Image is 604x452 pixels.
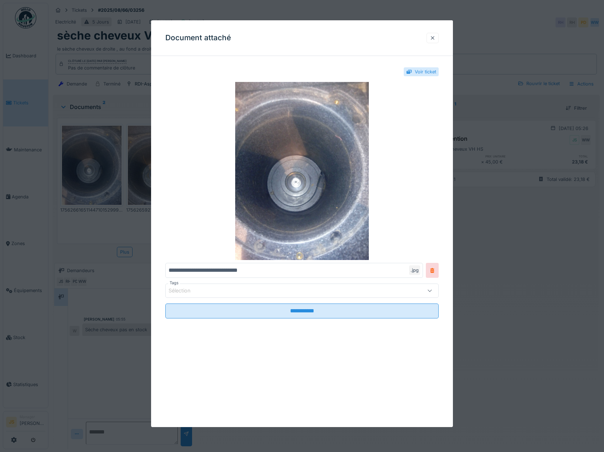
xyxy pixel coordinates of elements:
div: Sélection [169,287,201,295]
img: 753b8233-888e-41c2-89af-609aa734cf91-17562661651144710152999537851574.jpg [165,82,439,260]
h3: Document attaché [165,33,231,42]
div: .jpg [409,265,420,275]
label: Tags [168,280,180,286]
div: Voir ticket [415,68,436,75]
